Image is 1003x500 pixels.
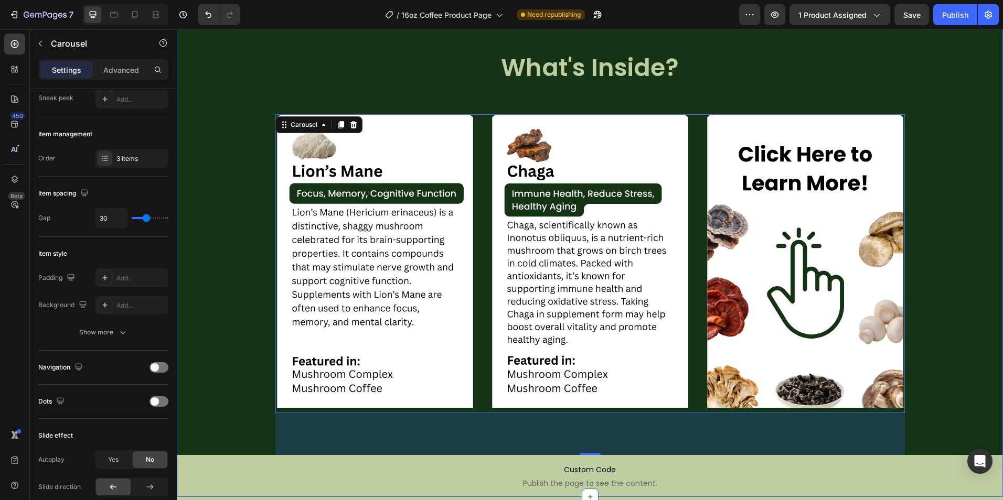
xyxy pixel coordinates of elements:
[38,455,65,464] div: Autoplay
[116,154,166,164] div: 3 items
[38,187,91,201] div: Item spacing
[108,455,119,464] span: Yes
[38,361,85,375] div: Navigation
[903,10,921,19] span: Save
[10,112,25,120] div: 450
[103,64,139,75] p: Advanced
[314,85,513,384] img: Chaga Mushroom Supplement Info Card Highlighting Immune Health, Stress Support, and Healthy Aging
[942,9,968,20] div: Publish
[116,301,166,310] div: Add...
[38,154,56,163] div: Order
[529,85,728,384] img: Click to Learn More About Altiva Functional Mushrooms Like Reishi, Shiitake, Lion’s Mane, and Tur...
[116,274,166,283] div: Add...
[112,91,143,100] div: Carousel
[38,213,50,223] div: Gap
[38,298,89,312] div: Background
[52,64,81,75] p: Settings
[198,4,240,25] div: Undo/Redo
[894,4,929,25] button: Save
[38,431,73,440] div: Slide effect
[38,129,92,139] div: Item management
[4,4,78,25] button: 7
[397,9,399,20] span: /
[38,249,67,258] div: Item style
[38,323,168,342] button: Show more
[527,10,581,19] span: Need republishing
[38,271,77,285] div: Padding
[38,482,81,492] div: Slide direction
[177,29,1003,500] iframe: Design area
[95,209,127,227] input: Auto
[38,93,73,103] div: Sneak peek
[798,9,867,20] span: 1 product assigned
[529,85,728,384] a: Learn About Functional Mushrooms – Altiva
[933,4,977,25] button: Publish
[401,9,492,20] span: 16oz Coffee Product Page
[69,8,73,21] p: 7
[116,95,166,104] div: Add...
[967,449,993,474] div: Open Intercom Messenger
[789,4,890,25] button: 1 product assigned
[8,192,25,200] div: Beta
[38,395,67,409] div: Dots
[51,37,140,50] p: Carousel
[79,327,128,338] div: Show more
[146,455,154,464] span: No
